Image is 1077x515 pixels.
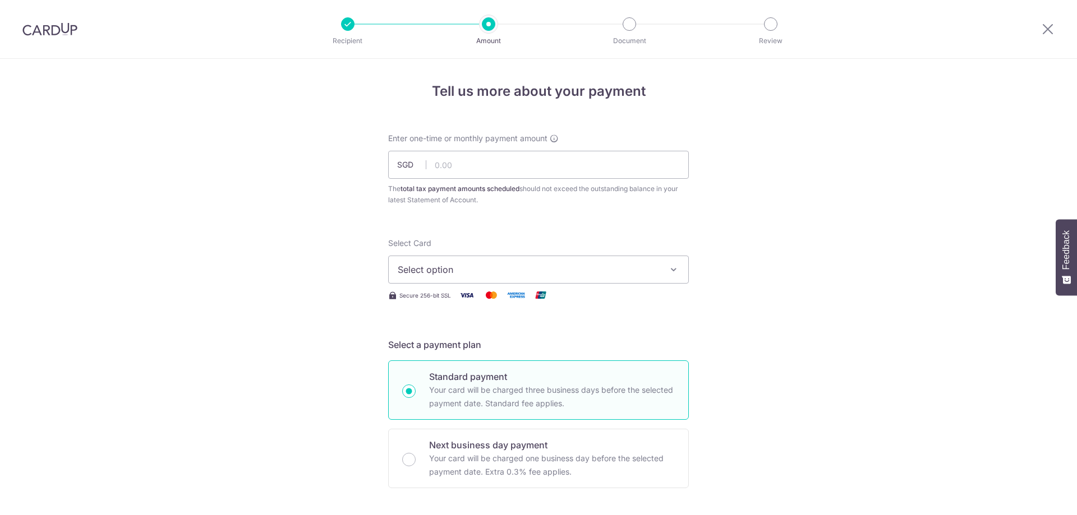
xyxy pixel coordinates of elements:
[388,183,689,206] div: The should not exceed the outstanding balance in your latest Statement of Account.
[455,288,478,302] img: Visa
[397,159,426,170] span: SGD
[306,35,389,47] p: Recipient
[398,263,659,276] span: Select option
[480,288,503,302] img: Mastercard
[388,256,689,284] button: Select option
[388,238,431,248] span: translation missing: en.payables.payment_networks.credit_card.summary.labels.select_card
[1005,481,1066,509] iframe: Opens a widget where you can find more information
[429,438,675,452] p: Next business day payment
[401,184,519,193] b: total tax payment amounts scheduled
[429,452,675,479] p: Your card will be charged one business day before the selected payment date. Extra 0.3% fee applies.
[429,383,675,410] p: Your card will be charged three business days before the selected payment date. Standard fee appl...
[388,81,689,101] h4: Tell us more about your payment
[388,133,547,144] span: Enter one-time or monthly payment amount
[505,288,527,302] img: American Express
[588,35,671,47] p: Document
[22,22,77,36] img: CardUp
[388,338,689,351] h5: Select a payment plan
[429,370,675,383] p: Standard payment
[530,288,552,302] img: Union Pay
[388,151,689,179] input: 0.00
[729,35,812,47] p: Review
[1056,219,1077,295] button: Feedback - Show survey
[447,35,530,47] p: Amount
[399,291,451,300] span: Secure 256-bit SSL
[1061,230,1071,270] span: Feedback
